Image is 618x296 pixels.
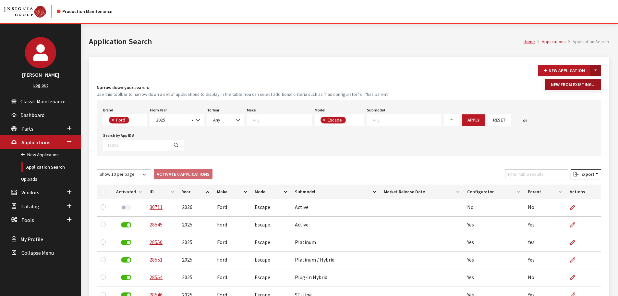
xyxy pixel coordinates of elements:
[20,112,44,118] span: Dashboard
[213,252,251,269] td: Ford
[25,37,56,68] img: Cheyenne Dorton
[566,38,609,45] li: Application Search
[291,252,380,269] td: Platinum / Hybrid
[21,139,50,146] span: Applications
[463,199,524,217] td: No
[21,250,54,256] span: Collapse Menu
[150,204,163,210] a: 30711
[4,6,46,18] img: Catalog Maintenance
[380,185,464,199] th: Market Release Date: activate to sort column ascending
[178,269,213,287] td: 2025
[207,114,244,126] span: Any
[570,269,581,286] a: Edit Application
[103,140,169,151] input: 11393
[178,217,213,234] td: 2025
[21,125,33,132] span: Parts
[570,199,581,215] a: Edit Application
[524,199,566,217] td: No
[291,185,380,199] th: Submodel: activate to sort column ascending
[121,257,131,263] label: Deactivate Application
[21,189,39,196] span: Vendors
[213,217,251,234] td: Ford
[150,221,163,228] a: 28545
[251,199,291,217] td: Escape
[21,217,34,223] span: Tools
[109,117,115,123] button: Remove item
[150,114,204,126] span: 2025
[488,114,511,126] button: Reset
[323,117,325,123] span: ×
[524,217,566,234] td: Yes
[178,252,213,269] td: 2025
[103,107,113,113] label: Brand
[291,269,380,287] td: Plug-In Hybrid
[150,274,163,280] a: 28554
[97,84,601,91] h4: Narrow down your search:
[535,38,566,45] li: Applications
[150,107,167,113] label: From Year
[146,185,178,199] th: ID: activate to sort column ascending
[524,252,566,269] td: Yes
[570,217,581,233] a: Edit Application
[121,275,131,280] label: Deactivate Application
[524,269,566,287] td: No
[121,222,131,227] label: Deactivate Application
[213,199,251,217] td: Ford
[121,205,131,210] label: Activate Application
[213,234,251,252] td: Ford
[463,234,524,252] td: Yes
[538,65,590,76] button: New Application
[347,118,351,123] textarea: Search
[154,117,189,123] span: 2025
[251,234,291,252] td: Escape
[121,240,131,245] label: Deactivate Application
[109,117,129,123] li: Ford
[178,234,213,252] td: 2025
[570,234,581,251] a: Edit Application
[247,107,256,113] label: Make
[178,185,213,199] th: Year: activate to sort column ascending
[566,185,601,199] th: Actions
[131,118,134,123] textarea: Search
[462,114,485,126] button: Apply
[251,269,291,287] td: Escape
[373,117,441,123] textarea: Search
[327,117,344,123] span: Escape
[251,252,291,269] td: Escape
[315,107,325,113] label: Model
[579,171,594,177] span: Export
[251,217,291,234] td: Escape
[291,199,380,217] td: Active
[463,252,524,269] td: Yes
[213,269,251,287] td: Ford
[6,71,75,79] h3: [PERSON_NAME]
[251,185,291,199] th: Model: activate to sort column ascending
[89,36,524,47] h1: Application Search
[253,117,312,123] textarea: Search
[291,234,380,252] td: Platinum
[463,185,524,199] th: Configurator: activate to sort column ascending
[463,217,524,234] td: Yes
[21,203,39,210] span: Catalog
[367,107,385,113] label: Submodel
[545,79,601,90] button: New From Existing...
[97,91,601,98] small: Use this toolbar to narrow down a set of applications to display in the table. You can select add...
[57,8,112,15] div: Production Maintenance
[115,117,127,123] span: Ford
[524,185,566,199] th: Parent: activate to sort column ascending
[213,185,251,199] th: Make: activate to sort column ascending
[213,117,220,123] span: Any
[178,199,213,217] td: 2026
[321,117,346,123] li: Escape
[20,98,66,105] span: Classic Maintenance
[291,217,380,234] td: Active
[112,185,146,199] th: Activated: activate to sort column ascending
[189,117,194,124] button: Remove all items
[33,82,48,88] a: Log out
[103,133,134,138] label: Search by App ID #
[463,269,524,287] td: Yes
[524,234,566,252] td: Yes
[505,169,568,179] input: Filter table results
[4,5,57,18] a: Insignia Group logo
[112,117,114,123] span: ×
